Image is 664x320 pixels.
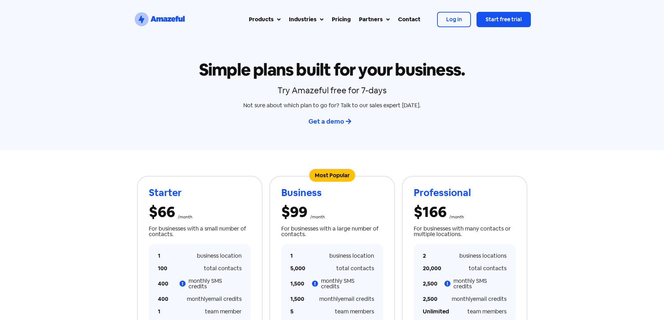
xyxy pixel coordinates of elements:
div: /month [310,215,325,219]
div: $166 [414,204,447,219]
div: 1 [290,253,304,259]
div: Professional [414,188,516,197]
a: Get a demo [308,115,356,127]
div: team members [335,309,374,314]
a: Pricing [328,11,355,28]
div: business locations [459,253,506,259]
div: Pricing [332,15,351,24]
div: 5,000 [290,266,304,271]
div: email credits [452,296,506,302]
div: team member [205,309,242,314]
span: Most Popular [309,169,355,182]
div: 2 [423,253,436,259]
div: Not sure about which plan to go for? Talk to our sales expert [DATE]. [133,103,531,108]
div: business location [197,253,242,259]
div: Partners [359,15,383,24]
div: 2,500 [423,296,436,302]
div: total contacts [336,266,374,271]
div: /month [178,215,192,219]
a: Industries [285,11,328,28]
div: Starter [149,188,251,197]
a: Contact [394,11,425,28]
div: 1,500 [290,281,305,287]
div: 1,500 [290,296,304,302]
div: Industries [289,15,316,24]
div: email credits [319,296,374,302]
div: 100 [158,266,171,271]
span: Log in [446,16,462,23]
div: Contact [398,15,420,24]
div: business location [329,253,374,259]
div: monthly SMS credits [321,278,374,289]
div: 2,500 [423,281,438,287]
a: Log in [437,12,471,27]
div: /month [449,215,464,219]
div: Unlimited [423,309,436,314]
div: For businesses with a small number of contacts. [149,226,251,237]
div: 400 [158,281,173,287]
div: 1 [158,253,171,259]
div: email credits [187,296,242,302]
div: Business [281,188,383,197]
div: $99 [281,204,307,219]
div: 5 [290,309,304,314]
div: total contacts [204,266,242,271]
div: For businesses with many contacts or multiple locations. [414,226,516,237]
h1: Simple plans built for your business. [133,61,531,78]
a: Start free trial [476,12,531,27]
span: Start free trial [486,16,522,23]
span: Get a demo [308,117,344,125]
div: Products [249,15,274,24]
div: For businesses with a large number of contacts. [281,226,383,237]
span: monthly [452,295,473,303]
a: Partners [355,11,394,28]
div: total contacts [469,266,506,271]
div: monthly SMS credits [189,278,241,289]
div: 1 [158,309,171,314]
div: Try Amazeful free for 7-days [133,85,531,96]
div: team members [467,309,506,314]
div: 20,000 [423,266,436,271]
div: monthly SMS credits [453,278,506,289]
a: Products [245,11,285,28]
div: $66 [149,204,175,219]
a: SVG link [133,11,186,28]
span: monthly [319,295,341,303]
div: 400 [158,296,171,302]
span: monthly [187,295,208,303]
